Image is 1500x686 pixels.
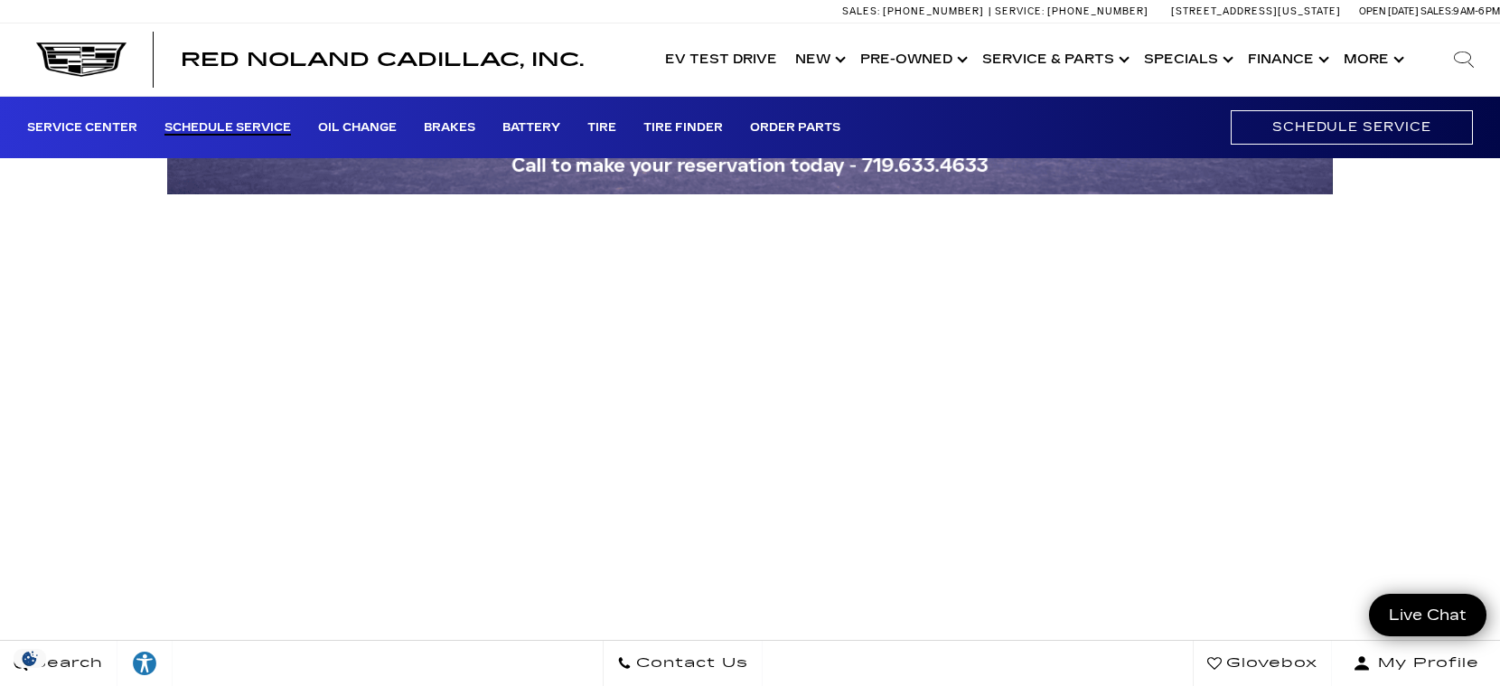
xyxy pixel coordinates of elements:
img: Cadillac Dark Logo with Cadillac White Text [36,42,127,77]
a: Sales: [PHONE_NUMBER] [842,6,989,16]
a: Live Chat [1369,594,1486,636]
a: Order Parts [750,121,840,136]
span: Open [DATE] [1359,5,1419,17]
a: Battery [502,121,560,136]
a: New [786,23,851,96]
a: Finance [1239,23,1335,96]
span: Red Noland Cadillac, Inc. [181,49,584,70]
span: Sales: [1420,5,1453,17]
span: [PHONE_NUMBER] [1047,5,1148,17]
a: Glovebox [1193,641,1332,686]
span: Sales: [842,5,880,17]
span: Search [28,651,103,676]
a: Schedule Service [164,121,291,136]
button: Open user profile menu [1332,641,1500,686]
span: Live Chat [1380,605,1476,625]
span: [PHONE_NUMBER] [883,5,984,17]
span: Glovebox [1222,651,1317,676]
span: Contact Us [632,651,748,676]
button: More [1335,23,1410,96]
a: Service & Parts [973,23,1135,96]
a: Specials [1135,23,1239,96]
a: Service Center [27,121,137,136]
a: Pre-Owned [851,23,973,96]
div: Explore your accessibility options [117,650,172,677]
a: Explore your accessibility options [117,641,173,686]
a: [STREET_ADDRESS][US_STATE] [1171,5,1341,17]
a: Oil Change [318,121,397,136]
a: Service: [PHONE_NUMBER] [989,6,1153,16]
a: Tire Finder [643,121,723,136]
a: Tire [587,121,616,136]
a: Contact Us [603,641,763,686]
span: 9 AM-6 PM [1453,5,1500,17]
img: Opt-Out Icon [9,649,51,668]
a: EV Test Drive [656,23,786,96]
div: Search [1428,23,1500,96]
span: My Profile [1371,651,1479,676]
a: Brakes [424,121,475,136]
a: Red Noland Cadillac, Inc. [181,51,584,69]
section: Click to Open Cookie Consent Modal [9,649,51,668]
a: Schedule Service [1231,110,1473,144]
span: Service: [995,5,1045,17]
